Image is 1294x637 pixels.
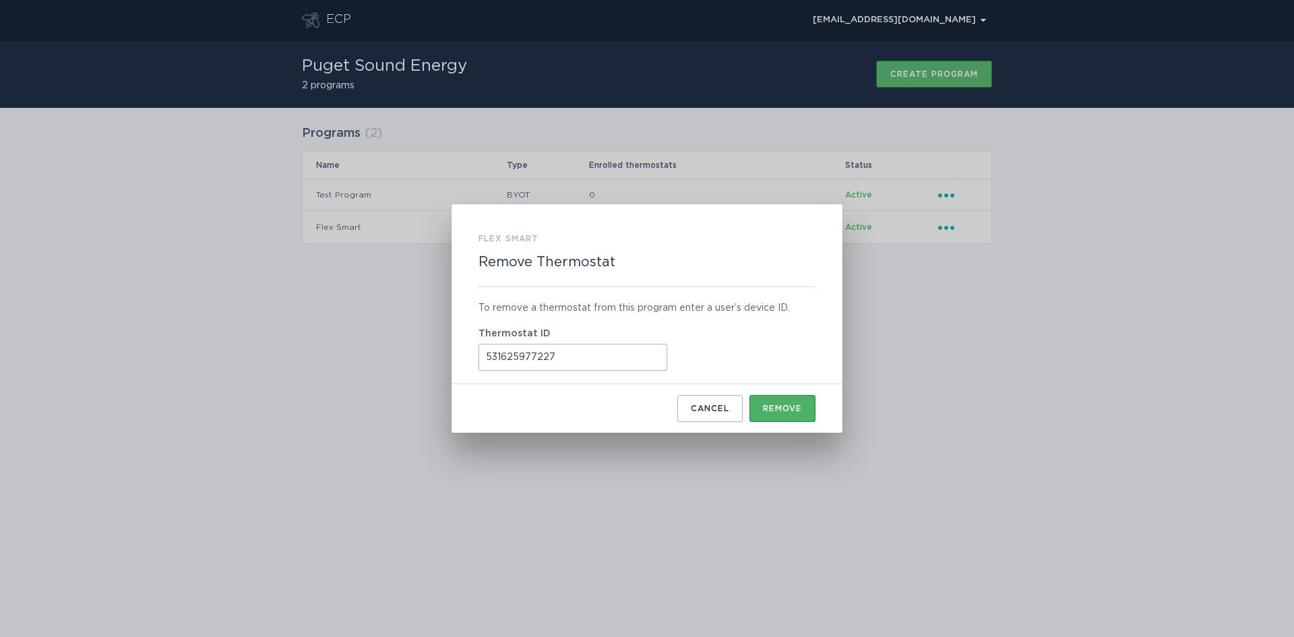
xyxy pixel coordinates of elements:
div: To remove a thermostat from this program enter a user’s device ID. [479,301,815,315]
h3: Flex Smart [479,231,538,246]
h2: Remove Thermostat [479,254,615,270]
div: Remove [763,404,802,413]
label: Thermostat ID [479,329,815,338]
div: Remove Thermostat [452,204,842,433]
div: Cancel [691,404,729,413]
button: Cancel [677,395,743,422]
input: Thermostat ID [479,344,667,371]
button: Remove [749,395,815,422]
